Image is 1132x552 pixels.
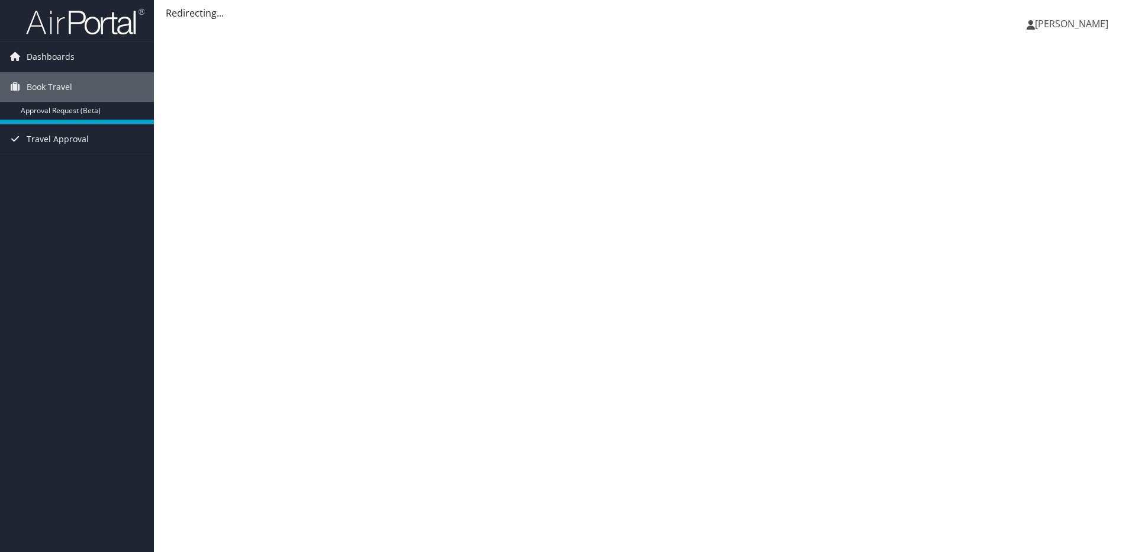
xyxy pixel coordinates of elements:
[27,124,89,154] span: Travel Approval
[1027,6,1120,41] a: [PERSON_NAME]
[1035,17,1108,30] span: [PERSON_NAME]
[27,42,75,72] span: Dashboards
[166,6,1120,20] div: Redirecting...
[26,8,144,36] img: airportal-logo.png
[27,72,72,102] span: Book Travel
